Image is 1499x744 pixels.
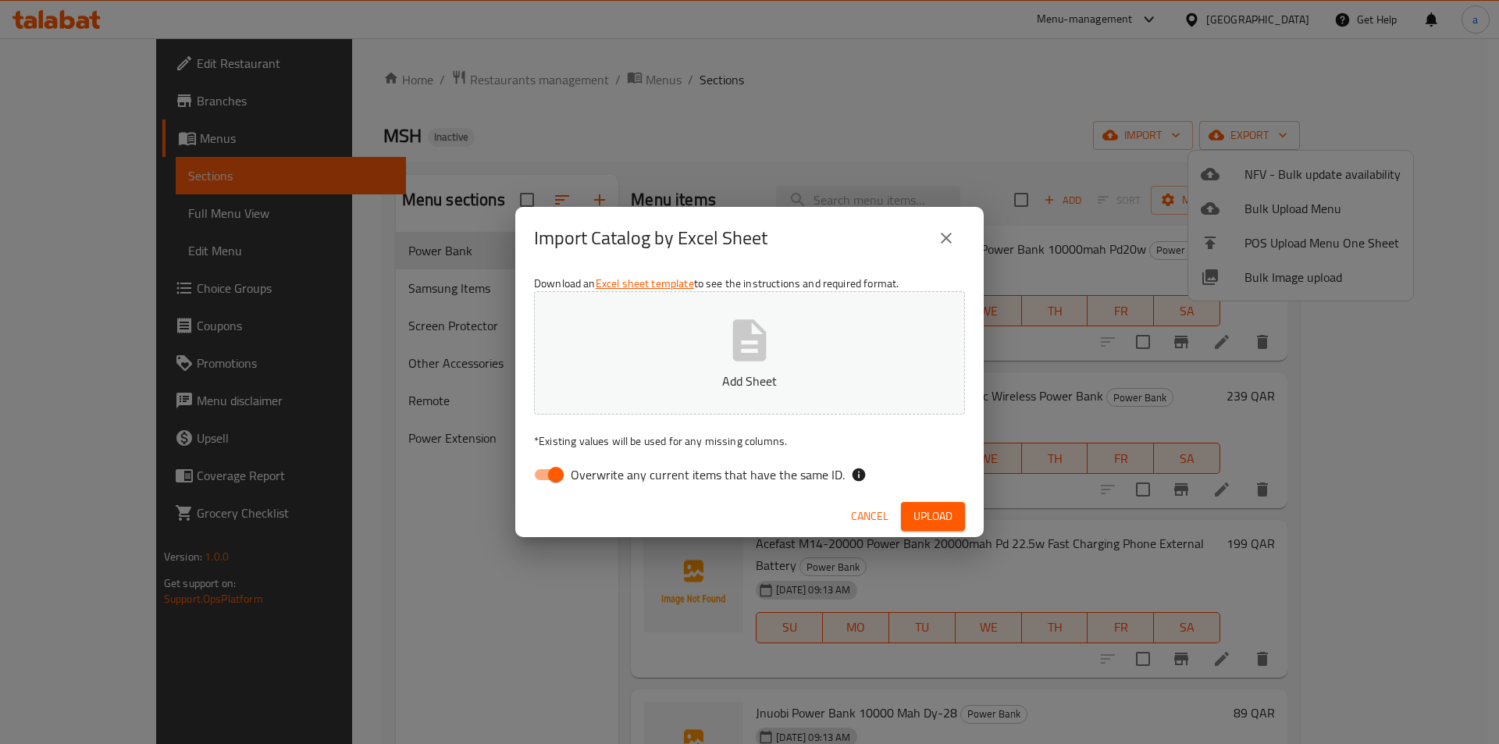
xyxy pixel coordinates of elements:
svg: If the overwrite option isn't selected, then the items that match an existing ID will be ignored ... [851,467,867,482]
button: Cancel [845,502,895,531]
p: Existing values will be used for any missing columns. [534,433,965,449]
p: Add Sheet [558,372,941,390]
h2: Import Catalog by Excel Sheet [534,226,767,251]
button: close [928,219,965,257]
span: Overwrite any current items that have the same ID. [571,465,845,484]
div: Download an to see the instructions and required format. [515,269,984,496]
span: Upload [913,507,952,526]
a: Excel sheet template [596,273,694,294]
button: Add Sheet [534,291,965,415]
button: Upload [901,502,965,531]
span: Cancel [851,507,888,526]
